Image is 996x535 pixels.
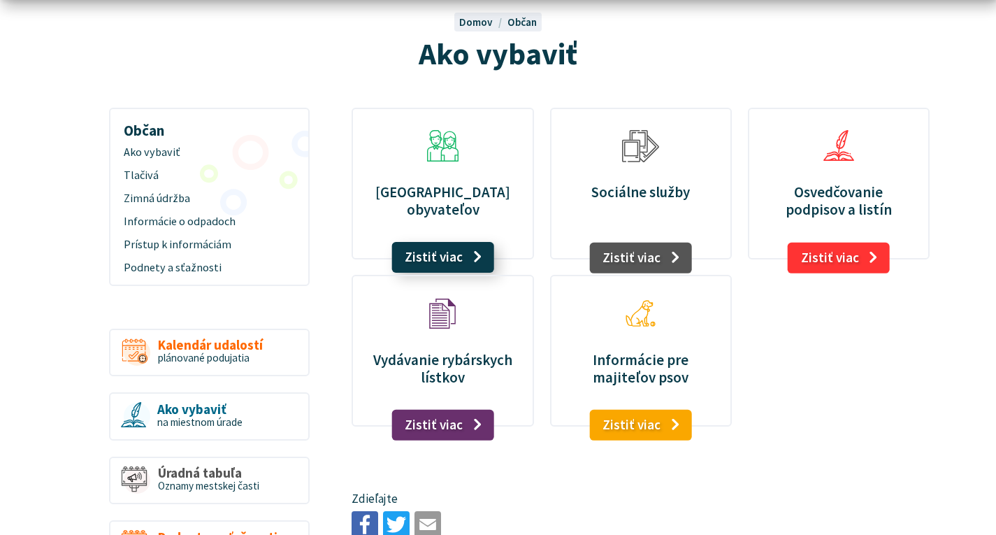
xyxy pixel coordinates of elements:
[157,402,243,417] span: Ako vybaviť
[369,183,517,218] p: [GEOGRAPHIC_DATA] obyvateľov
[459,15,507,29] a: Domov
[109,329,310,377] a: Kalendár udalostí plánované podujatia
[124,164,295,187] span: Tlačivá
[589,410,692,441] a: Zistiť viac
[507,15,537,29] a: Občan
[158,466,259,480] span: Úradná tabuľa
[788,243,890,273] a: Zistiť viac
[589,243,692,273] a: Zistiť viac
[765,183,912,218] p: Osvedčovanie podpisov a listín
[109,392,310,441] a: Ako vybaviť na miestnom úrade
[124,211,295,234] span: Informácie o odpadoch
[567,183,714,201] p: Sociálne služby
[158,351,250,364] span: plánované podujatia
[352,490,929,508] p: Zdieľajte
[567,351,714,386] p: Informácie pre majiteľov psov
[391,410,494,441] a: Zistiť viac
[419,34,577,73] span: Ako vybaviť
[115,112,303,141] h3: Občan
[369,351,517,386] p: Vydávanie rybárskych lístkov
[158,479,259,492] span: Oznamy mestskej časti
[124,234,295,257] span: Prístup k informáciám
[124,187,295,211] span: Zimná údržba
[115,234,303,257] a: Prístup k informáciám
[115,256,303,279] a: Podnety a sťažnosti
[391,242,494,273] a: Zistiť viac
[124,256,295,279] span: Podnety a sťažnosti
[158,338,263,352] span: Kalendár udalostí
[459,15,493,29] span: Domov
[115,141,303,164] a: Ako vybaviť
[124,141,295,164] span: Ako vybaviť
[157,415,243,429] span: na miestnom úrade
[109,457,310,505] a: Úradná tabuľa Oznamy mestskej časti
[115,211,303,234] a: Informácie o odpadoch
[115,164,303,187] a: Tlačivá
[115,187,303,211] a: Zimná údržba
